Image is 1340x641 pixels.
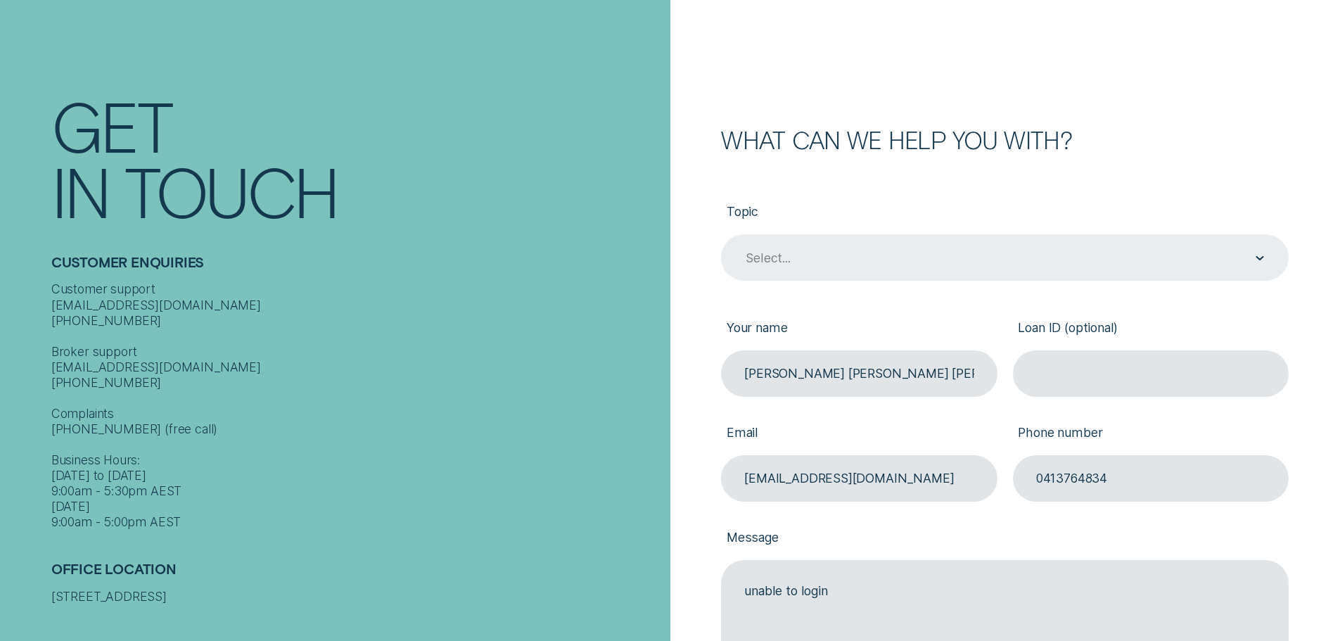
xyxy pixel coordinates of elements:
[51,281,663,530] div: Customer support [EMAIL_ADDRESS][DOMAIN_NAME] [PHONE_NUMBER] Broker support [EMAIL_ADDRESS][DOMAI...
[51,254,663,282] h2: Customer Enquiries
[51,561,663,589] h2: Office Location
[721,128,1289,151] h2: What can we help you with?
[1013,307,1289,350] label: Loan ID (optional)
[51,93,663,223] h1: Get In Touch
[721,191,1289,234] label: Topic
[746,250,790,266] div: Select...
[1013,412,1289,455] label: Phone number
[51,589,663,604] div: [STREET_ADDRESS]
[721,307,997,350] label: Your name
[721,517,1289,560] label: Message
[721,412,997,455] label: Email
